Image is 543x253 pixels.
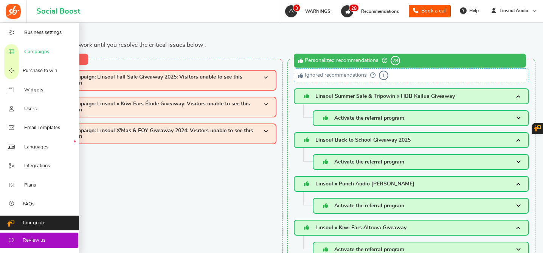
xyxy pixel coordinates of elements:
span: 28 [391,56,400,65]
span: Integrations [24,163,50,170]
span: WARNINGS! [34,30,535,41]
span: Activate the referral program [334,159,404,165]
span: Email Templates [24,125,60,131]
span: Purchase to win [23,68,57,74]
span: Activate the referral program [334,203,404,208]
div: The app will not work until you resolve the critical issues below : [34,30,535,49]
div: Personalized recommendations [294,54,526,68]
span: 28 [349,4,359,12]
span: Campaigns [24,49,49,56]
span: Linsoul x Kiwi Ears Altruva Giveaway [315,225,406,230]
span: Activate the referral program [334,116,404,121]
span: Review us [23,237,45,244]
span: Languages [24,144,48,151]
span: Recommendations [361,9,399,14]
span: Fail! Campaign: Linsoul x Kiwi Ears Étude Giveaway: Visitors unable to see this campaign [58,101,264,113]
a: Book a call [409,5,451,17]
span: Linsoul x Punch Audio [PERSON_NAME] [315,181,414,187]
span: Activate the referral program [334,247,404,252]
span: Plans [24,182,36,189]
span: Help [467,8,479,14]
span: WARNINGS [305,9,330,14]
h1: Social Boost [36,7,80,15]
span: Linsoul Audio [496,8,531,14]
span: Fail! Campaign: Linsoul Fall Sale Giveaway 2025: Visitors unable to see this campaign [58,74,264,86]
span: 1 [379,71,388,80]
span: Linsoul Summer Sale & Tripowin x HBB Kailua Giveaway [315,94,455,99]
span: 3 [293,4,300,12]
em: New [74,140,76,142]
img: Social Boost [6,4,21,19]
div: Ignored recommendations [294,68,529,82]
span: Tour guide [22,220,45,227]
span: Fail! Campaign: Linsoul X'Mas & EOY Giveaway 2024: Visitors unable to see this campaign [58,128,264,140]
span: Linsoul Back to School Giveaway 2025 [315,137,411,143]
span: Widgets [24,87,43,94]
a: Help [457,5,482,17]
span: FAQs [23,201,34,208]
span: Users [24,106,37,113]
span: Business settings [24,29,62,36]
a: 3 WARNINGS [284,5,334,17]
a: 28 Recommendations [340,5,403,17]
